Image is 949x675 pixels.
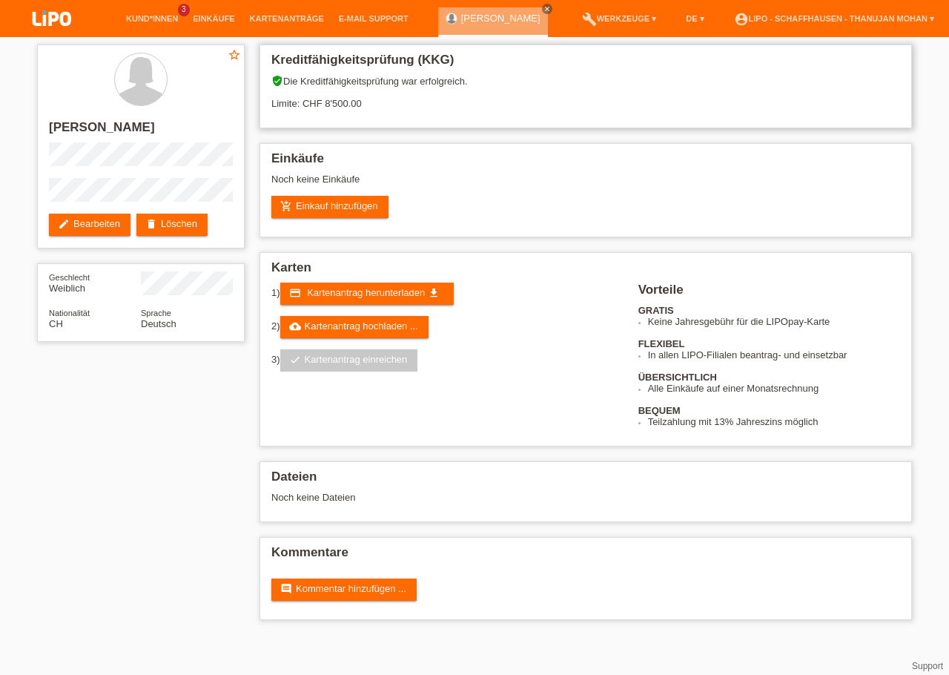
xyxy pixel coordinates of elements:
[242,14,331,23] a: Kartenanträge
[15,30,89,42] a: LIPO pay
[912,661,943,671] a: Support
[648,316,900,327] li: Keine Jahresgebühr für die LIPOpay-Karte
[271,196,388,218] a: add_shopping_cartEinkauf hinzufügen
[178,4,190,16] span: 3
[49,214,130,236] a: editBearbeiten
[575,14,664,23] a: buildWerkzeuge ▾
[49,318,63,329] span: Schweiz
[271,151,900,174] h2: Einkäufe
[271,75,900,120] div: Die Kreditfähigkeitsprüfung war erfolgreich. Limite: CHF 8'500.00
[145,218,157,230] i: delete
[228,48,241,64] a: star_border
[638,372,717,383] b: ÜBERSICHTLICH
[638,283,900,305] h2: Vorteile
[185,14,242,23] a: Einkäufe
[49,271,141,294] div: Weiblich
[271,283,620,305] div: 1)
[461,13,540,24] a: [PERSON_NAME]
[542,4,552,14] a: close
[271,545,900,567] h2: Kommentare
[582,12,597,27] i: build
[307,287,425,298] span: Kartenantrag herunterladen
[727,14,942,23] a: account_circleLIPO - Schaffhausen - Thanujan Mohan ▾
[271,579,417,601] a: commentKommentar hinzufügen ...
[280,283,454,305] a: credit_card Kartenantrag herunterladen get_app
[648,383,900,394] li: Alle Einkäufe auf einer Monatsrechnung
[289,320,301,332] i: cloud_upload
[271,75,283,87] i: verified_user
[271,492,724,503] div: Noch keine Dateien
[289,287,301,299] i: credit_card
[228,48,241,62] i: star_border
[280,583,292,595] i: comment
[638,338,685,349] b: FLEXIBEL
[638,305,674,316] b: GRATIS
[280,316,429,338] a: cloud_uploadKartenantrag hochladen ...
[331,14,416,23] a: E-Mail Support
[119,14,185,23] a: Kund*innen
[648,416,900,427] li: Teilzahlung mit 13% Jahreszins möglich
[49,309,90,317] span: Nationalität
[141,318,176,329] span: Deutsch
[58,218,70,230] i: edit
[289,354,301,366] i: check
[141,309,171,317] span: Sprache
[543,5,551,13] i: close
[271,470,900,492] h2: Dateien
[271,349,620,372] div: 3)
[648,349,900,360] li: In allen LIPO-Filialen beantrag- und einsetzbar
[49,273,90,282] span: Geschlecht
[271,260,900,283] h2: Karten
[136,214,208,236] a: deleteLöschen
[638,405,681,416] b: BEQUEM
[271,174,900,196] div: Noch keine Einkäufe
[280,200,292,212] i: add_shopping_cart
[678,14,711,23] a: DE ▾
[271,316,620,338] div: 2)
[428,287,440,299] i: get_app
[734,12,749,27] i: account_circle
[271,53,900,75] h2: Kreditfähigkeitsprüfung (KKG)
[280,349,418,372] a: checkKartenantrag einreichen
[49,120,233,142] h2: [PERSON_NAME]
